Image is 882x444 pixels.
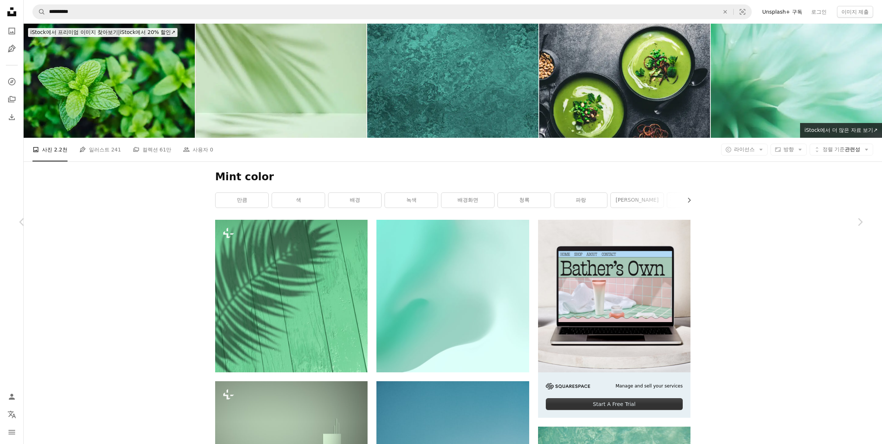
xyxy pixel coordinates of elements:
span: iStock에서 20% 할인 ↗ [30,29,175,35]
img: 그린 완두콩 크림 수프 [539,24,710,138]
a: 로그인 / 가입 [4,389,19,404]
span: iStock에서 프리미엄 이미지 찾아보기 | [30,29,120,35]
a: Unsplash+ 구독 [758,6,806,18]
a: 자동차 [667,193,720,208]
button: Unsplash 검색 [33,5,45,19]
button: 라이선스 [721,144,768,156]
button: 목록을 오른쪽으로 스크롤 [682,193,690,208]
a: 로그인 [807,6,831,18]
span: 정렬 기준 [823,146,845,152]
img: 모형 또는 제품 프레젠테이션 템플릿과 같은 부드러운 야자수 그림자가 있는 추상 열대 민트색 배경 [196,24,367,138]
a: 사진 [4,24,19,38]
a: 컬렉션 61만 [133,138,171,161]
span: 관련성 [823,146,860,153]
button: 삭제 [717,5,733,19]
button: 언어 [4,407,19,422]
a: 사용자 0 [183,138,213,161]
button: 시각적 검색 [734,5,751,19]
span: Manage and sell your services [616,383,683,389]
button: 이미지 제출 [837,6,873,18]
button: 정렬 기준관련성 [810,144,873,156]
a: iStock에서 프리미엄 이미지 찾아보기|iStock에서 20% 할인↗ [24,24,182,41]
a: 색 [272,193,325,208]
img: 정원에서 자라는 건강한 페퍼민트 잎 [24,24,195,138]
button: 메뉴 [4,425,19,440]
h1: Mint color [215,170,690,184]
a: 다운로드 내역 [4,110,19,124]
a: 사람의 그림자 [376,293,529,299]
img: 트렌디 한 네오 민트 색상의 추상흐린 민들레 꽃 [711,24,882,138]
a: [PERSON_NAME] [611,193,664,208]
a: 탐색 [4,74,19,89]
a: 파랑 [554,193,607,208]
a: 청록 [498,193,551,208]
a: 녹색 [385,193,438,208]
img: 사람의 그림자 [376,220,529,372]
a: 배경화면 [441,193,494,208]
a: 나무 벽에 있는 야자수 그림자 [215,293,368,299]
span: 0 [210,146,213,154]
a: 배경 [328,193,381,208]
img: file-1707883121023-8e3502977149image [538,220,690,372]
span: iStock에서 더 많은 자료 보기 ↗ [805,127,878,133]
span: 방향 [783,146,794,152]
img: 나무 벽에 있는 야자수 그림자 [215,220,368,372]
a: 일러스트 241 [79,138,121,161]
form: 사이트 전체에서 이미지 찾기 [32,4,752,19]
span: 241 [111,146,121,154]
img: file-1705255347840-230a6ab5bca9image [546,383,590,389]
a: 다음 [838,187,882,257]
span: 라이선스 [734,146,755,152]
button: 방향 [771,144,807,156]
a: 일러스트 [4,41,19,56]
a: iStock에서 더 많은 자료 보기↗ [800,123,882,138]
a: 만큼 [216,193,268,208]
a: Manage and sell your servicesStart A Free Trial [538,220,690,418]
div: Start A Free Trial [546,398,683,410]
img: 오리 그런 지 바람 텍스처 민트 블루 그린 예쁜 배경 어두운 청록색 빛나는 빈티지 배경 [367,24,538,138]
a: 컬렉션 [4,92,19,107]
span: 61만 [159,146,171,154]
